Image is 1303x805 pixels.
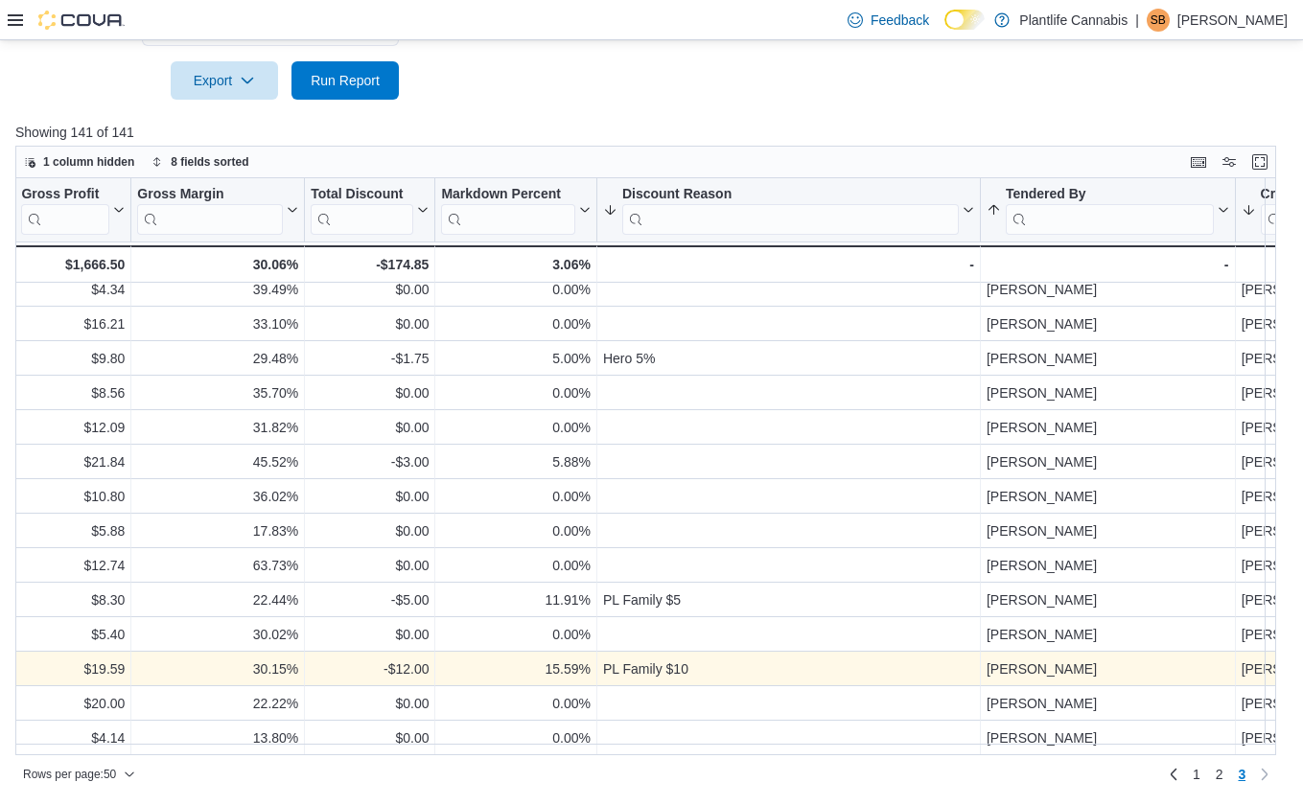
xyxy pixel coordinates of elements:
[137,381,298,404] div: 35.70%
[441,450,590,473] div: 5.88%
[1238,765,1245,784] span: 3
[311,657,429,680] div: -$12.00
[1162,759,1276,790] nav: Pagination for preceding grid
[944,10,985,30] input: Dark Mode
[171,61,278,100] button: Export
[311,416,429,439] div: $0.00
[987,588,1229,611] div: [PERSON_NAME]
[311,588,429,611] div: -$5.00
[311,519,429,542] div: $0.00
[1253,763,1276,786] button: Next page
[1185,759,1208,790] a: Page 1 of 3
[987,726,1229,749] div: [PERSON_NAME]
[1006,186,1214,204] div: Tendered By
[441,726,590,749] div: 0.00%
[137,186,298,235] button: Gross Margin
[311,726,429,749] div: $0.00
[171,154,248,170] span: 8 fields sorted
[21,692,125,715] div: $20.00
[21,186,125,235] button: Gross Profit
[21,278,125,301] div: $4.34
[137,623,298,646] div: 30.02%
[23,767,116,782] span: Rows per page : 50
[21,186,109,235] div: Gross Profit
[21,519,125,542] div: $5.88
[987,347,1229,370] div: [PERSON_NAME]
[1208,759,1231,790] a: Page 2 of 3
[311,312,429,335] div: $0.00
[21,253,125,276] div: $1,666.50
[1218,150,1241,173] button: Display options
[1185,759,1253,790] ul: Pagination for preceding grid
[182,61,267,100] span: Export
[1162,763,1185,786] a: Previous page
[987,312,1229,335] div: [PERSON_NAME]
[441,381,590,404] div: 0.00%
[987,253,1229,276] div: -
[987,519,1229,542] div: [PERSON_NAME]
[311,71,380,90] span: Run Report
[441,186,574,204] div: Markdown Percent
[137,347,298,370] div: 29.48%
[441,623,590,646] div: 0.00%
[311,186,429,235] button: Total Discount
[137,726,298,749] div: 13.80%
[441,692,590,715] div: 0.00%
[311,347,429,370] div: -$1.75
[1006,186,1214,235] div: Tendered By
[987,554,1229,577] div: [PERSON_NAME]
[21,588,125,611] div: $8.30
[137,450,298,473] div: 45.52%
[987,657,1229,680] div: [PERSON_NAME]
[21,312,125,335] div: $16.21
[871,11,929,30] span: Feedback
[987,416,1229,439] div: [PERSON_NAME]
[21,347,125,370] div: $9.80
[311,692,429,715] div: $0.00
[21,416,125,439] div: $12.09
[603,347,974,370] div: Hero 5%
[1216,765,1223,784] span: 2
[15,123,1290,142] p: Showing 141 of 141
[137,186,283,204] div: Gross Margin
[1193,765,1200,784] span: 1
[1187,150,1210,173] button: Keyboard shortcuts
[21,485,125,508] div: $10.80
[441,554,590,577] div: 0.00%
[441,416,590,439] div: 0.00%
[987,186,1229,235] button: Tendered By
[137,554,298,577] div: 63.73%
[441,485,590,508] div: 0.00%
[291,61,399,100] button: Run Report
[311,623,429,646] div: $0.00
[137,485,298,508] div: 36.02%
[137,519,298,542] div: 17.83%
[987,278,1229,301] div: [PERSON_NAME]
[987,485,1229,508] div: [PERSON_NAME]
[21,450,125,473] div: $21.84
[137,312,298,335] div: 33.10%
[441,278,590,301] div: 0.00%
[622,186,959,204] div: Discount Reason
[603,657,974,680] div: PL Family $10
[311,554,429,577] div: $0.00
[311,450,429,473] div: -$3.00
[311,381,429,404] div: $0.00
[840,1,937,39] a: Feedback
[137,692,298,715] div: 22.22%
[1135,9,1139,32] p: |
[441,347,590,370] div: 5.00%
[987,381,1229,404] div: [PERSON_NAME]
[1151,9,1166,32] span: SB
[137,657,298,680] div: 30.15%
[441,186,574,235] div: Markdown Percent
[441,253,590,276] div: 3.06%
[1230,759,1253,790] button: Page 3 of 3
[21,657,125,680] div: $19.59
[1147,9,1170,32] div: Stephanie Brimner
[1248,150,1271,173] button: Enter fullscreen
[137,278,298,301] div: 39.49%
[38,11,125,30] img: Cova
[311,253,429,276] div: -$174.85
